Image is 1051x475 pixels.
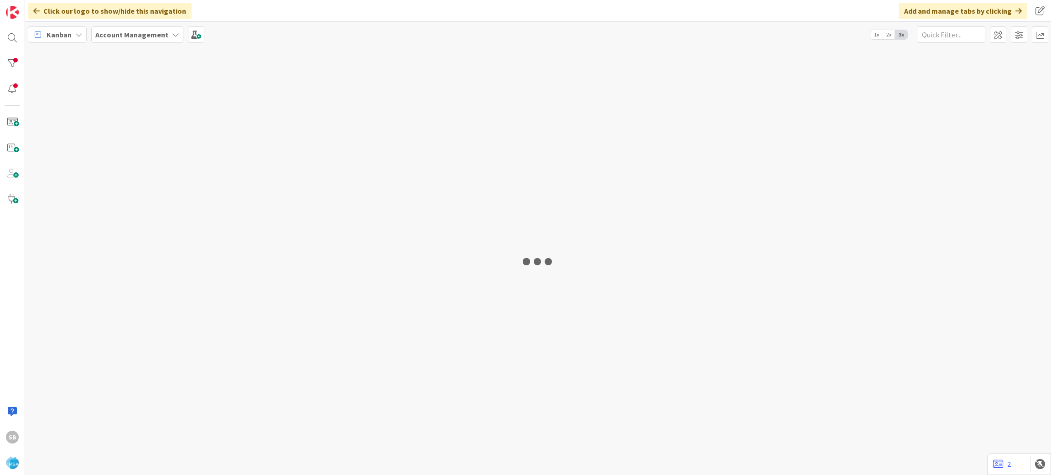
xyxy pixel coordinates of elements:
img: avatar [6,456,19,469]
div: SB [6,431,19,444]
a: 2 [993,459,1011,470]
span: Kanban [47,29,72,40]
input: Quick Filter... [917,26,985,43]
span: 2x [883,30,895,39]
div: Add and manage tabs by clicking [899,3,1027,19]
img: Visit kanbanzone.com [6,6,19,19]
div: Click our logo to show/hide this navigation [28,3,192,19]
b: Account Management [95,30,168,39]
span: 1x [870,30,883,39]
span: 3x [895,30,907,39]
